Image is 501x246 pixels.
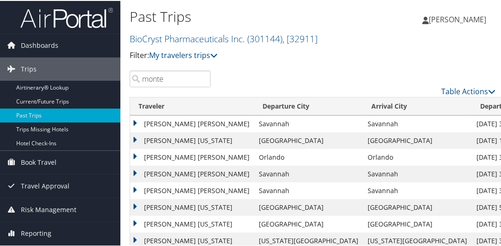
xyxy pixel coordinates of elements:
[254,131,363,148] td: [GEOGRAPHIC_DATA]
[254,148,363,165] td: Orlando
[254,215,363,232] td: [GEOGRAPHIC_DATA]
[254,181,363,198] td: Savannah
[130,6,374,26] h1: Past Trips
[363,148,472,165] td: Orlando
[254,115,363,131] td: Savannah
[282,32,318,44] span: , [ 32911 ]
[21,174,69,197] span: Travel Approval
[363,115,472,131] td: Savannah
[130,131,254,148] td: [PERSON_NAME] [US_STATE]
[130,32,318,44] a: BioCryst Pharmaceuticals Inc.
[363,181,472,198] td: Savannah
[254,198,363,215] td: [GEOGRAPHIC_DATA]
[21,150,56,173] span: Book Travel
[130,49,374,61] p: Filter:
[21,221,51,244] span: Reporting
[363,165,472,181] td: Savannah
[247,32,282,44] span: ( 301144 )
[21,57,37,80] span: Trips
[363,97,472,115] th: Arrival City: activate to sort column ascending
[363,198,472,215] td: [GEOGRAPHIC_DATA]
[21,197,76,220] span: Risk Management
[363,215,472,232] td: [GEOGRAPHIC_DATA]
[130,198,254,215] td: [PERSON_NAME] [US_STATE]
[441,85,495,96] a: Table Actions
[254,97,363,115] th: Departure City: activate to sort column ascending
[130,165,254,181] td: [PERSON_NAME] [PERSON_NAME]
[130,181,254,198] td: [PERSON_NAME] [PERSON_NAME]
[429,13,486,24] span: [PERSON_NAME]
[130,115,254,131] td: [PERSON_NAME] [PERSON_NAME]
[130,148,254,165] td: [PERSON_NAME] [PERSON_NAME]
[130,70,211,86] input: Search Traveler or Arrival City
[130,215,254,232] td: [PERSON_NAME] [US_STATE]
[422,5,495,32] a: [PERSON_NAME]
[21,33,58,56] span: Dashboards
[363,131,472,148] td: [GEOGRAPHIC_DATA]
[254,165,363,181] td: Savannah
[149,49,218,59] a: My travelers trips
[20,6,113,28] img: airportal-logo.png
[130,97,254,115] th: Traveler: activate to sort column ascending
